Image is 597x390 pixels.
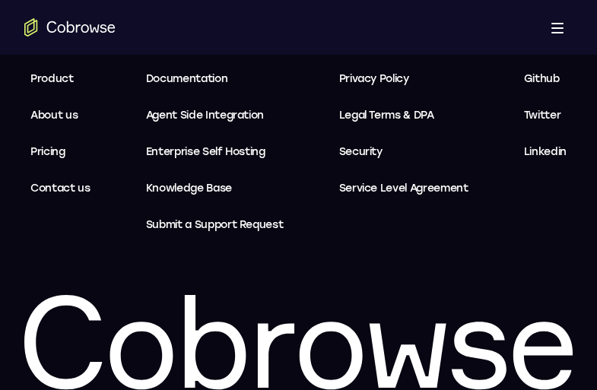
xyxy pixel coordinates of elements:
span: Product [30,72,74,85]
span: Twitter [524,109,561,122]
a: Go to the home page [24,18,116,36]
a: Privacy Policy [333,64,475,94]
a: Product [24,64,97,94]
a: Pricing [24,137,97,167]
a: Github [518,64,573,94]
span: Linkedin [524,145,567,158]
a: Submit a Support Request [140,210,290,240]
span: Knowledge Base [146,182,232,195]
a: Legal Terms & DPA [333,100,475,131]
span: Agent Side Integration [146,106,284,125]
span: Contact us [30,182,91,195]
a: Documentation [140,64,290,94]
a: Service Level Agreement [333,173,475,204]
a: Security [333,137,475,167]
span: Pricing [30,145,65,158]
a: About us [24,100,97,131]
span: Service Level Agreement [339,179,468,198]
a: Contact us [24,173,97,204]
span: About us [30,109,78,122]
a: Enterprise Self Hosting [140,137,290,167]
span: Legal Terms & DPA [339,109,434,122]
span: Enterprise Self Hosting [146,143,284,161]
span: Submit a Support Request [146,216,284,234]
a: Twitter [518,100,573,131]
span: Github [524,72,560,85]
span: Security [339,145,383,158]
a: Linkedin [518,137,573,167]
a: Knowledge Base [140,173,290,204]
span: Documentation [146,72,227,85]
span: Privacy Policy [339,72,409,85]
a: Agent Side Integration [140,100,290,131]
